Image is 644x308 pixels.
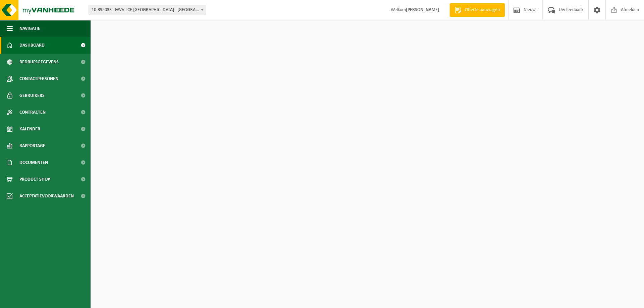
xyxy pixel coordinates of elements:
span: Contracten [19,104,46,121]
span: Rapportage [19,137,45,154]
span: Navigatie [19,20,40,37]
span: Dashboard [19,37,45,54]
span: Offerte aanvragen [463,7,501,13]
span: 10-895033 - FAVV-LCE OOST-VLAANDEREN - GENTBRUGGE [89,5,206,15]
span: Contactpersonen [19,70,58,87]
span: Documenten [19,154,48,171]
span: Product Shop [19,171,50,188]
span: Bedrijfsgegevens [19,54,59,70]
span: Gebruikers [19,87,45,104]
strong: [PERSON_NAME] [406,7,439,12]
a: Offerte aanvragen [449,3,505,17]
span: Kalender [19,121,40,137]
span: Acceptatievoorwaarden [19,188,74,204]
